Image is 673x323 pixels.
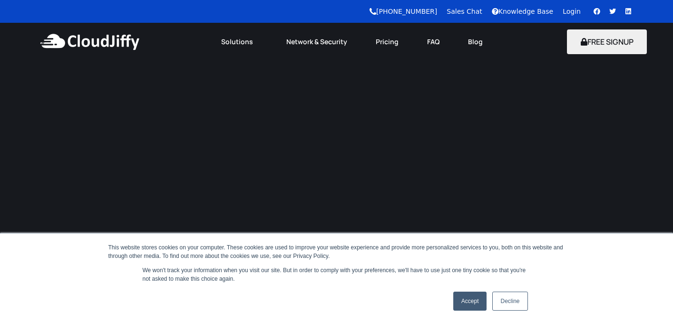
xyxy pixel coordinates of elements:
[453,292,487,311] a: Accept
[492,8,554,15] a: Knowledge Base
[143,266,531,283] p: We won't track your information when you visit our site. But in order to comply with your prefere...
[567,37,647,47] a: FREE SIGNUP
[567,29,647,54] button: FREE SIGNUP
[370,8,437,15] a: [PHONE_NUMBER]
[108,243,565,260] div: This website stores cookies on your computer. These cookies are used to improve your website expe...
[413,31,454,52] a: FAQ
[492,292,527,311] a: Decline
[207,31,272,52] a: Solutions
[272,31,361,52] a: Network & Security
[361,31,413,52] a: Pricing
[563,8,581,15] a: Login
[447,8,482,15] a: Sales Chat
[454,31,497,52] a: Blog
